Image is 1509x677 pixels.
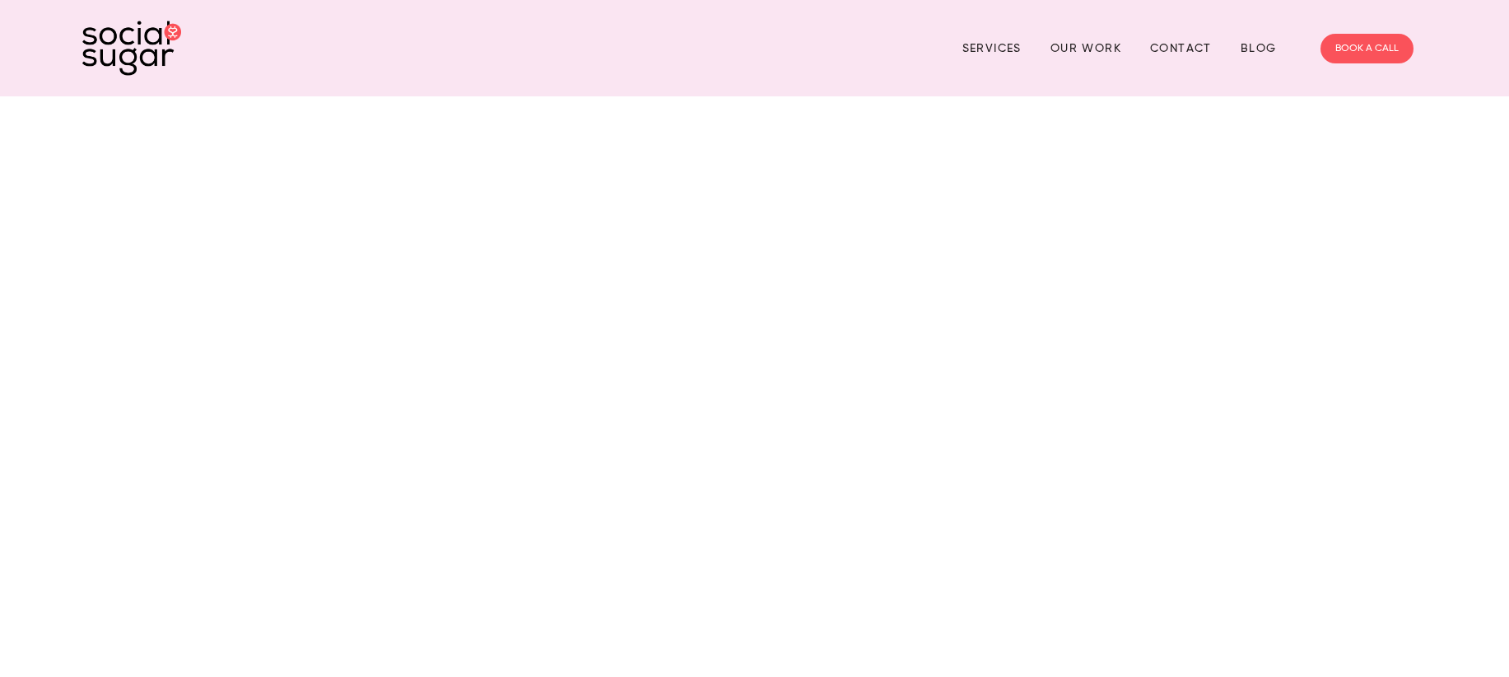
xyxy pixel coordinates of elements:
a: Contact [1150,35,1212,61]
a: Blog [1241,35,1277,61]
img: SocialSugar [82,21,181,76]
a: Services [962,35,1022,61]
a: Our Work [1050,35,1121,61]
a: BOOK A CALL [1320,34,1414,63]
